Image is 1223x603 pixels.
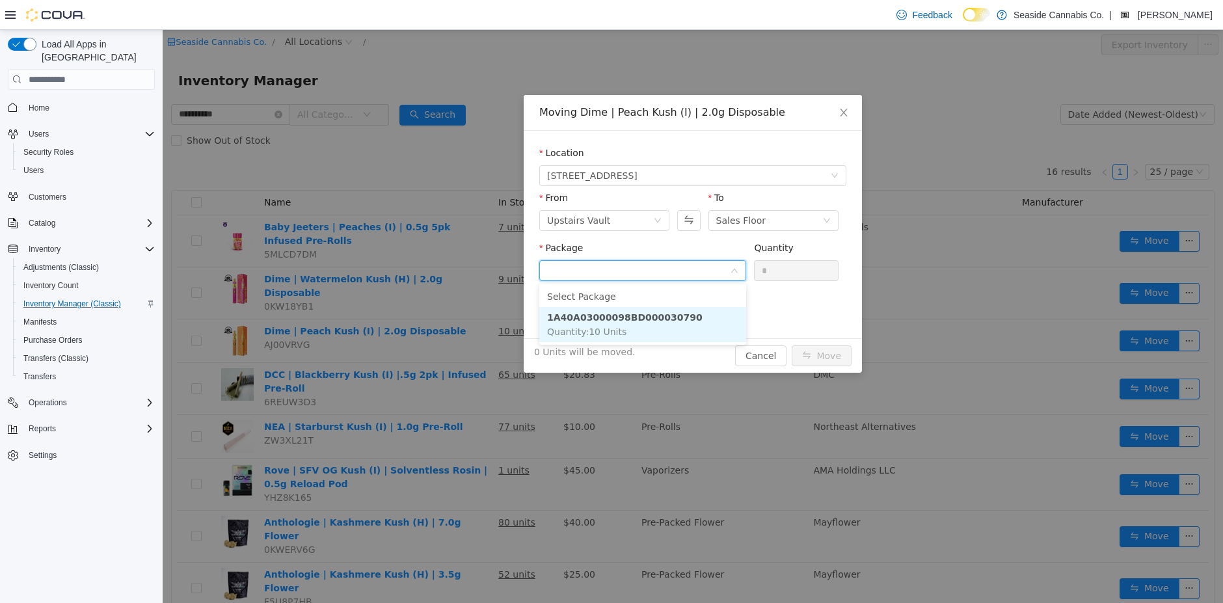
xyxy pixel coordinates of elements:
[18,278,155,293] span: Inventory Count
[384,297,464,307] span: Quantity : 10 Units
[377,256,584,277] li: Select Package
[29,423,56,434] span: Reports
[963,8,990,21] input: Dark Mode
[3,125,160,143] button: Users
[18,296,155,312] span: Inventory Manager (Classic)
[13,295,160,313] button: Inventory Manager (Classic)
[29,129,49,139] span: Users
[3,420,160,438] button: Reports
[491,187,499,196] i: icon: down
[912,8,952,21] span: Feedback
[23,421,155,436] span: Reports
[29,244,60,254] span: Inventory
[29,450,57,461] span: Settings
[384,232,567,252] input: Package
[18,163,49,178] a: Users
[23,395,155,410] span: Operations
[23,421,61,436] button: Reports
[8,92,155,498] nav: Complex example
[377,213,420,223] label: Package
[377,163,405,173] label: From
[377,277,584,312] li: 1A40A03000098BD000030790
[668,142,676,151] i: icon: down
[18,296,126,312] a: Inventory Manager (Classic)
[18,144,79,160] a: Security Roles
[13,368,160,386] button: Transfers
[515,180,537,201] button: Swap
[572,315,624,336] button: Cancel
[29,397,67,408] span: Operations
[18,314,155,330] span: Manifests
[13,349,160,368] button: Transfers (Classic)
[377,75,684,90] div: Moving Dime | Peach Kush (I) | 2.0g Disposable
[13,331,160,349] button: Purchase Orders
[18,278,84,293] a: Inventory Count
[891,2,957,28] a: Feedback
[554,181,604,200] div: Sales Floor
[13,258,160,276] button: Adjustments (Classic)
[3,446,160,464] button: Settings
[18,260,104,275] a: Adjustments (Classic)
[23,353,88,364] span: Transfers (Classic)
[23,215,60,231] button: Catalog
[23,126,155,142] span: Users
[384,181,448,200] div: Upstairs Vault
[13,276,160,295] button: Inventory Count
[23,241,155,257] span: Inventory
[676,77,686,88] i: icon: close
[29,103,49,113] span: Home
[36,38,155,64] span: Load All Apps in [GEOGRAPHIC_DATA]
[1109,7,1112,23] p: |
[1117,7,1133,23] div: Mehgan Wieland
[663,65,699,101] button: Close
[18,163,155,178] span: Users
[23,447,155,463] span: Settings
[13,143,160,161] button: Security Roles
[23,189,72,205] a: Customers
[377,118,422,128] label: Location
[591,213,631,223] label: Quantity
[23,215,155,231] span: Catalog
[18,260,155,275] span: Adjustments (Classic)
[568,237,576,246] i: icon: down
[384,282,540,293] strong: 1A40A03000098BD000030790
[371,315,473,329] span: 0 Units will be moved.
[18,314,62,330] a: Manifests
[384,136,475,155] span: 14 Lots Hollow Road
[629,315,689,336] button: icon: swapMove
[18,332,155,348] span: Purchase Orders
[18,144,155,160] span: Security Roles
[23,241,66,257] button: Inventory
[18,351,94,366] a: Transfers (Classic)
[23,147,74,157] span: Security Roles
[3,187,160,206] button: Customers
[18,332,88,348] a: Purchase Orders
[1014,7,1104,23] p: Seaside Cannabis Co.
[23,189,155,205] span: Customers
[13,313,160,331] button: Manifests
[3,98,160,116] button: Home
[18,351,155,366] span: Transfers (Classic)
[23,395,72,410] button: Operations
[23,262,99,273] span: Adjustments (Classic)
[23,317,57,327] span: Manifests
[592,231,675,250] input: Quantity
[26,8,85,21] img: Cova
[3,240,160,258] button: Inventory
[3,394,160,412] button: Operations
[29,192,66,202] span: Customers
[23,371,56,382] span: Transfers
[23,126,54,142] button: Users
[29,218,55,228] span: Catalog
[660,187,668,196] i: icon: down
[23,280,79,291] span: Inventory Count
[23,335,83,345] span: Purchase Orders
[23,100,55,116] a: Home
[1138,7,1213,23] p: [PERSON_NAME]
[23,299,121,309] span: Inventory Manager (Classic)
[18,369,61,384] a: Transfers
[18,369,155,384] span: Transfers
[546,163,561,173] label: To
[3,214,160,232] button: Catalog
